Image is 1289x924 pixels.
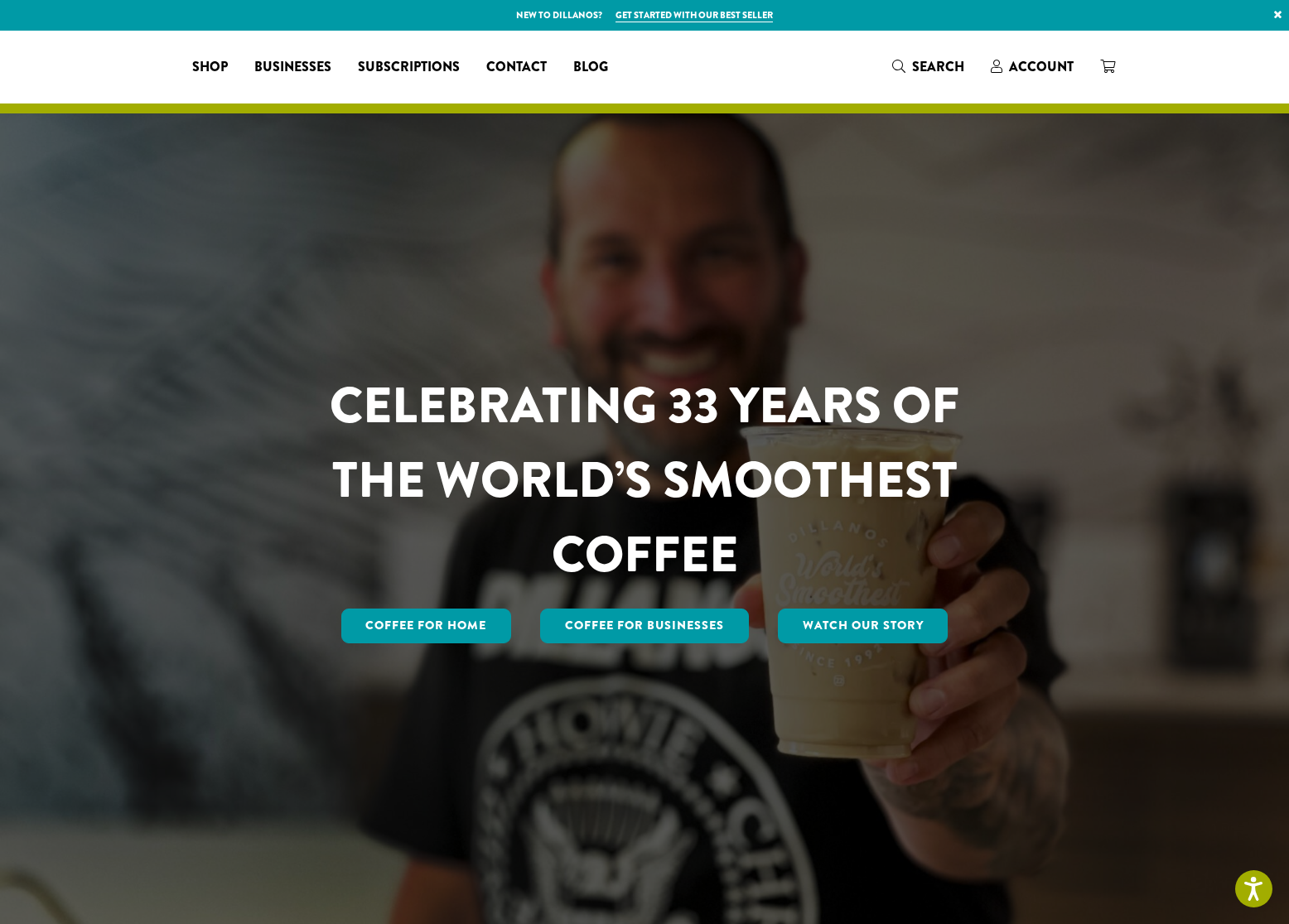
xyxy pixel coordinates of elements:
[358,57,460,78] span: Subscriptions
[616,8,773,22] a: Get started with our best seller
[778,609,949,643] a: Watch Our Story
[179,54,241,80] a: Shop
[540,609,749,643] a: Coffee For Businesses
[1009,57,1074,76] span: Account
[912,57,964,76] span: Search
[486,57,547,78] span: Contact
[192,57,228,78] span: Shop
[281,368,1008,592] h1: CELEBRATING 33 YEARS OF THE WORLD’S SMOOTHEST COFFEE
[254,57,331,78] span: Businesses
[341,609,512,643] a: Coffee for Home
[573,57,608,78] span: Blog
[879,53,978,80] a: Search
